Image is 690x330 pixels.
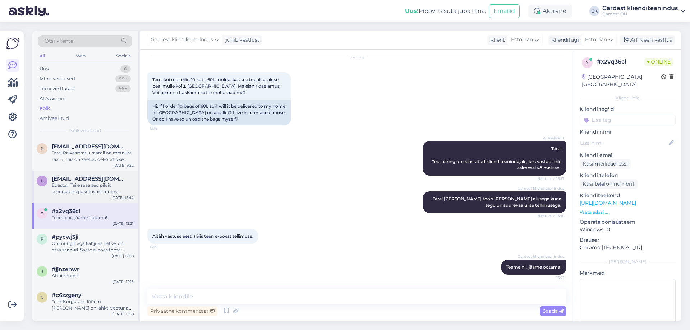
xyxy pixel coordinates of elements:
[52,273,134,279] div: Attachment
[644,58,673,66] span: Online
[147,306,217,316] div: Privaatne kommentaar
[74,51,87,61] div: Web
[41,294,44,300] span: c
[433,196,562,208] span: Tere! [PERSON_NAME] toob [PERSON_NAME] alusega kuna tegu on suurekaalulise tellimusega.
[517,254,564,259] span: Gardest klienditeenindus
[112,221,134,226] div: [DATE] 13:21
[548,36,579,44] div: Klienditugi
[580,95,676,101] div: Kliendi info
[41,178,43,183] span: l
[52,234,78,240] span: #pycwj3ji
[405,8,419,14] b: Uus!
[580,269,676,277] p: Märkmed
[52,214,134,221] div: Teeme nii, jääme ootama!
[620,35,675,45] div: Arhiveeri vestlus
[543,308,563,314] span: Saada
[602,5,686,17] a: Gardest klienditeenindusGardest OÜ
[537,213,564,219] span: Nähtud ✓ 13:18
[41,210,43,216] span: x
[517,186,564,191] span: Gardest klienditeenindus
[580,218,676,226] p: Operatsioonisüsteem
[528,5,572,18] div: Aktiivne
[70,127,101,134] span: Kõik vestlused
[506,264,561,270] span: Teeme nii, jääme ootama!
[580,244,676,251] p: Chrome [TECHNICAL_ID]
[52,240,134,253] div: On müügil, aga kahjuks hetkel on otsa saanud. Saate e-poes tootel [PERSON_NAME] [PERSON_NAME] pea...
[537,135,564,141] span: AI Assistent
[602,11,678,17] div: Gardest OÜ
[120,65,131,73] div: 0
[52,143,126,150] span: sergeikonenko@gmail.com
[52,298,134,311] div: Tere! Kõrgus on 100cm [PERSON_NAME] on lahkti võetuna 200cm. Seda toodet võib [PERSON_NAME] kasut...
[580,152,676,159] p: Kliendi email
[602,5,678,11] div: Gardest klienditeenindus
[52,266,79,273] span: #jjnzehwr
[152,77,282,95] span: Tere, kui ma tellin 10 kotti 60L mulda, kas see tuuakse aluse peal mulle koju, [GEOGRAPHIC_DATA]....
[537,275,564,280] span: 13:21
[147,54,566,60] div: [DATE]
[151,36,213,44] span: Gardest klienditeenindus
[511,36,533,44] span: Estonian
[589,6,599,16] div: GK
[40,85,75,92] div: Tiimi vestlused
[52,182,134,195] div: Edastan Teile reaalsed pildid asenduseks pakutavast tootest.
[113,163,134,168] div: [DATE] 9:22
[38,51,46,61] div: All
[580,226,676,233] p: Windows 10
[147,100,291,125] div: Hi, if I order 10 bags of 60L soil, will it be delivered to my home in [GEOGRAPHIC_DATA] on a pal...
[597,57,644,66] div: # x2vq36cl
[223,36,259,44] div: juhib vestlust
[41,146,43,151] span: s
[580,115,676,125] input: Lisa tag
[41,269,43,274] span: j
[41,236,44,242] span: p
[585,36,607,44] span: Estonian
[149,126,176,131] span: 13:16
[580,179,638,189] div: Küsi telefoninumbrit
[115,75,131,83] div: 99+
[582,73,661,88] div: [GEOGRAPHIC_DATA], [GEOGRAPHIC_DATA]
[580,259,676,265] div: [PERSON_NAME]
[112,253,134,259] div: [DATE] 12:58
[40,115,69,122] div: Arhiveeritud
[152,233,253,239] span: Aitäh vastuse eest :) Siis teen e-poest tellimuse.
[40,95,66,102] div: AI Assistent
[487,36,505,44] div: Klient
[40,105,50,112] div: Kõik
[6,37,19,50] img: Askly Logo
[52,150,134,163] div: Tere! Päikesevarju raamil on metallist raam, mis on kaetud dekoratiivse puidust disainiga. Päikes...
[52,208,80,214] span: #x2vq36cl
[580,172,676,179] p: Kliendi telefon
[115,85,131,92] div: 99+
[586,60,589,65] span: x
[112,279,134,284] div: [DATE] 12:13
[52,176,126,182] span: liinapaabo@gmail.com
[537,176,564,181] span: Nähtud ✓ 13:17
[580,236,676,244] p: Brauser
[112,311,134,317] div: [DATE] 11:58
[115,51,132,61] div: Socials
[111,195,134,200] div: [DATE] 15:42
[405,7,486,15] div: Proovi tasuta juba täna:
[580,200,636,206] a: [URL][DOMAIN_NAME]
[52,292,82,298] span: #c6zzgeny
[580,209,676,215] p: Vaata edasi ...
[580,128,676,136] p: Kliendi nimi
[489,4,520,18] button: Emailid
[40,65,49,73] div: Uus
[580,139,667,147] input: Lisa nimi
[580,106,676,113] p: Kliendi tag'id
[40,75,75,83] div: Minu vestlused
[149,244,176,250] span: 13:19
[580,192,676,199] p: Klienditeekond
[580,159,631,169] div: Küsi meiliaadressi
[45,37,73,45] span: Otsi kliente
